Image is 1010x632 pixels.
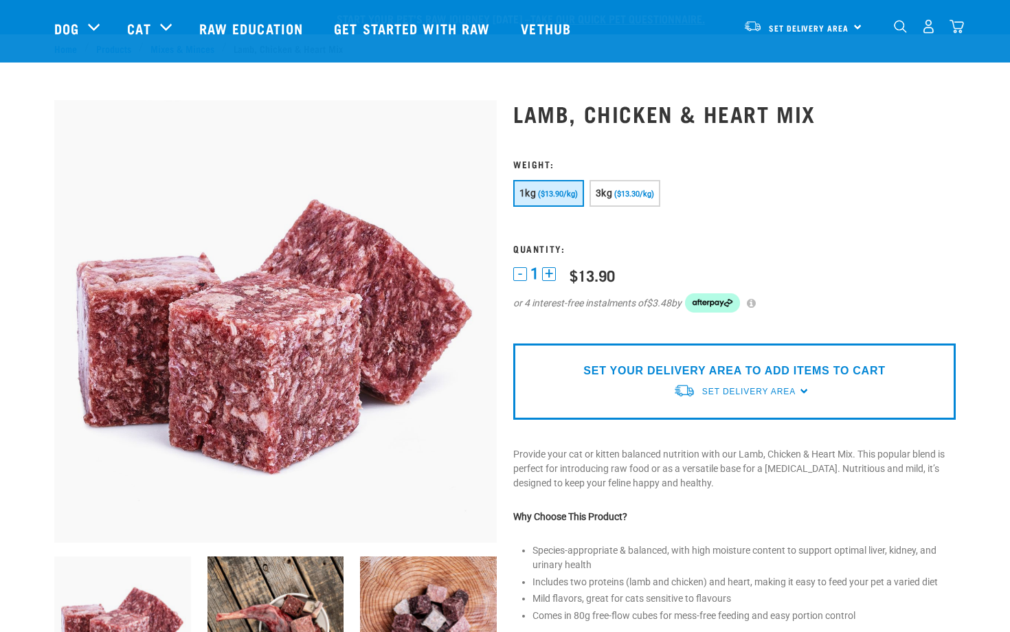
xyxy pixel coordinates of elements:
img: Afterpay [685,293,740,313]
a: Cat [127,18,150,38]
h3: Quantity: [513,243,956,253]
a: Dog [54,18,79,38]
img: van-moving.png [743,20,762,32]
a: Raw Education [186,1,320,56]
img: 1124 Lamb Chicken Heart Mix 01 [54,100,497,543]
button: - [513,267,527,281]
button: 1kg ($13.90/kg) [513,180,584,207]
span: 1 [530,267,539,281]
img: user.png [921,19,936,34]
strong: Why Choose This Product? [513,511,627,522]
li: Mild flavors, great for cats sensitive to flavours [532,591,956,606]
li: Species-appropriate & balanced, with high moisture content to support optimal liver, kidney, and ... [532,543,956,572]
div: or 4 interest-free instalments of by [513,293,956,313]
h3: Weight: [513,159,956,169]
span: 3kg [596,188,612,199]
span: Set Delivery Area [702,387,796,396]
li: Includes two proteins (lamb and chicken) and heart, making it easy to feed your pet a varied diet [532,575,956,589]
p: SET YOUR DELIVERY AREA TO ADD ITEMS TO CART [583,363,885,379]
span: 1kg [519,188,536,199]
button: 3kg ($13.30/kg) [590,180,660,207]
li: Comes in 80g free-flow cubes for mess-free feeding and easy portion control [532,609,956,623]
div: $13.90 [570,267,615,284]
span: $3.48 [647,296,671,311]
img: home-icon-1@2x.png [894,20,907,33]
p: Provide your cat or kitten balanced nutrition with our Lamb, Chicken & Heart Mix. This popular bl... [513,447,956,490]
a: Vethub [507,1,588,56]
span: ($13.30/kg) [614,190,654,199]
span: Set Delivery Area [769,25,849,30]
button: + [542,267,556,281]
img: home-icon@2x.png [950,19,964,34]
h1: Lamb, Chicken & Heart Mix [513,101,956,126]
a: Get started with Raw [320,1,507,56]
span: ($13.90/kg) [538,190,578,199]
img: van-moving.png [673,383,695,398]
